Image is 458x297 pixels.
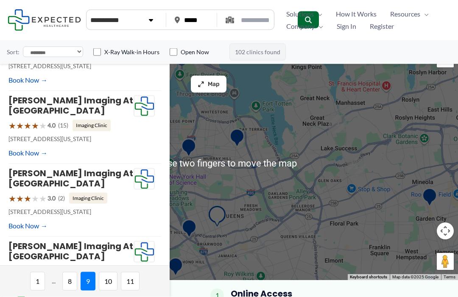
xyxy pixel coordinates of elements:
[178,135,200,164] div: Flushing Imaging Center
[329,8,383,20] a: How It Works
[134,169,154,190] img: Expected Healthcare Logo
[39,264,47,279] span: ★
[336,8,377,20] span: How It Works
[8,61,134,72] p: [STREET_ADDRESS][US_STATE]
[330,20,363,33] a: Sign In
[279,8,329,20] a: SolutionsMenu Toggle
[390,8,420,20] span: Resources
[69,193,107,204] span: Imaging Clinic
[39,118,47,133] span: ★
[350,275,387,280] button: Keyboard shortcuts
[24,118,31,133] span: ★
[24,264,31,279] span: ★
[31,191,39,206] span: ★
[279,20,330,33] a: CompanyMenu Toggle
[420,8,429,20] span: Menu Toggle
[337,20,356,33] span: Sign In
[286,20,315,33] span: Company
[48,272,59,291] span: ...
[47,120,56,131] span: 4.0
[8,9,81,31] img: Expected Healthcare Logo - side, dark font, small
[30,272,45,291] span: 1
[16,191,24,206] span: ★
[205,203,229,233] div: Community Medical Imaging
[191,76,226,93] button: Map
[39,191,47,206] span: ★
[73,120,111,131] span: Imaging Clinic
[58,193,65,204] span: (2)
[62,272,77,291] span: 8
[315,20,323,33] span: Menu Toggle
[134,241,154,263] img: Expected Healthcare Logo
[8,264,16,279] span: ★
[24,191,31,206] span: ★
[178,216,200,244] div: New York Medical and Diagnostic Center
[121,272,140,291] span: 11
[325,112,350,137] div: 3
[208,81,220,88] span: Map
[363,20,401,33] a: Register
[8,133,134,144] p: [STREET_ADDRESS][US_STATE]
[444,275,455,280] a: Terms (opens in new tab)
[8,191,16,206] span: ★
[314,8,322,20] span: Menu Toggle
[437,223,454,240] button: Map camera controls
[165,254,187,283] div: Lenox Hill Radiology | Ozone Park
[8,240,133,262] a: [PERSON_NAME] Imaging at [GEOGRAPHIC_DATA]
[370,20,394,33] span: Register
[344,155,369,180] div: 4
[8,206,134,217] p: [STREET_ADDRESS][US_STATE]
[8,167,133,189] a: [PERSON_NAME] Imaging at [GEOGRAPHIC_DATA]
[8,94,133,117] a: [PERSON_NAME] Imaging at [GEOGRAPHIC_DATA]
[7,47,20,58] label: Sort:
[58,120,68,131] span: (15)
[47,193,56,204] span: 3.0
[99,272,117,291] span: 10
[229,44,286,61] span: 102 clinics found
[437,253,454,270] button: Drag Pegman onto the map to open Street View
[226,125,248,154] div: Main Street Radiology
[392,275,438,280] span: Map data ©2025 Google
[31,118,39,133] span: ★
[198,81,204,88] img: Maximize
[134,96,154,117] img: Expected Healthcare Logo
[181,48,209,56] label: Open Now
[383,8,436,20] a: ResourcesMenu Toggle
[16,264,24,279] span: ★
[8,118,16,133] span: ★
[104,48,159,56] label: X-Ray Walk-in Hours
[16,118,24,133] span: ★
[81,272,95,291] span: 9
[8,74,47,86] a: Book Now
[8,219,47,232] a: Book Now
[31,264,39,279] span: ★
[419,185,441,213] div: NYU Langone Radiology—Metropolitan Diagnostic Imaging—Garden City
[8,147,47,159] a: Book Now
[286,8,314,20] span: Solutions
